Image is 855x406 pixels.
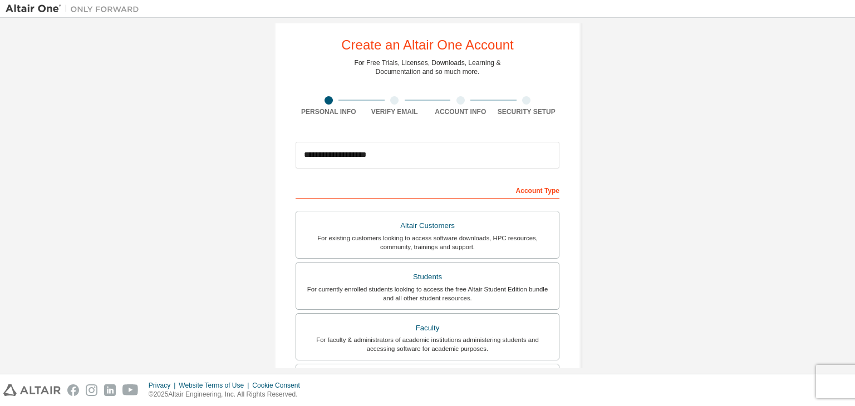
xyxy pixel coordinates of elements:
[252,381,306,390] div: Cookie Consent
[303,335,552,353] div: For faculty & administrators of academic institutions administering students and accessing softwa...
[3,384,61,396] img: altair_logo.svg
[303,320,552,336] div: Faculty
[6,3,145,14] img: Altair One
[303,285,552,303] div: For currently enrolled students looking to access the free Altair Student Edition bundle and all ...
[341,38,514,52] div: Create an Altair One Account
[362,107,428,116] div: Verify Email
[303,218,552,234] div: Altair Customers
[149,381,179,390] div: Privacy
[104,384,116,396] img: linkedin.svg
[303,269,552,285] div: Students
[494,107,560,116] div: Security Setup
[86,384,97,396] img: instagram.svg
[355,58,501,76] div: For Free Trials, Licenses, Downloads, Learning & Documentation and so much more.
[67,384,79,396] img: facebook.svg
[122,384,139,396] img: youtube.svg
[149,390,307,399] p: © 2025 Altair Engineering, Inc. All Rights Reserved.
[303,234,552,251] div: For existing customers looking to access software downloads, HPC resources, community, trainings ...
[427,107,494,116] div: Account Info
[296,107,362,116] div: Personal Info
[296,181,559,199] div: Account Type
[179,381,252,390] div: Website Terms of Use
